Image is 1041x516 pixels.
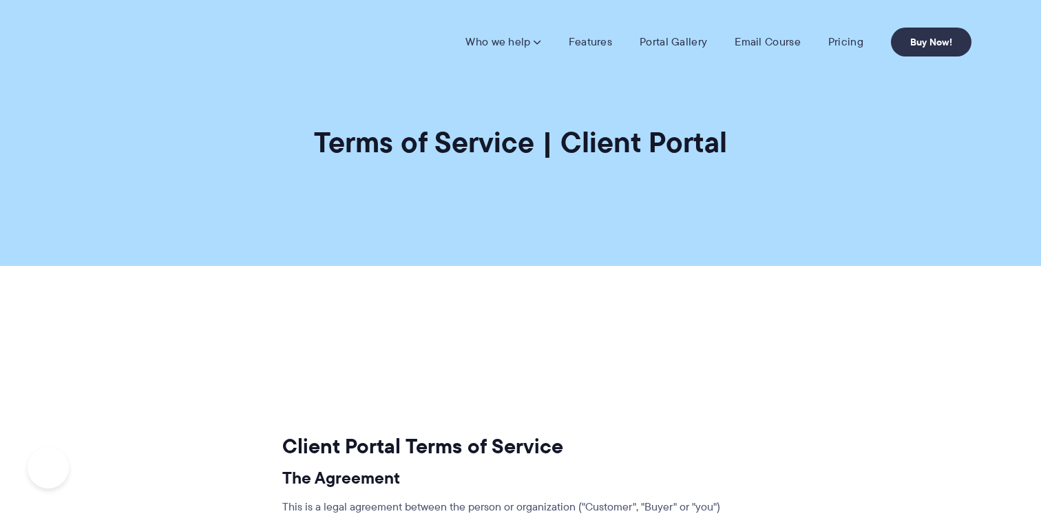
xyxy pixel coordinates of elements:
h3: The Agreement [282,468,751,488]
a: Features [569,35,612,49]
iframe: Toggle Customer Support [28,447,69,488]
a: Portal Gallery [640,35,707,49]
a: Who we help [465,35,540,49]
a: Buy Now! [891,28,971,56]
a: Pricing [828,35,863,49]
h2: Client Portal Terms of Service [282,433,751,460]
h1: Terms of Service | Client Portal [314,124,727,161]
a: Email Course [735,35,801,49]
